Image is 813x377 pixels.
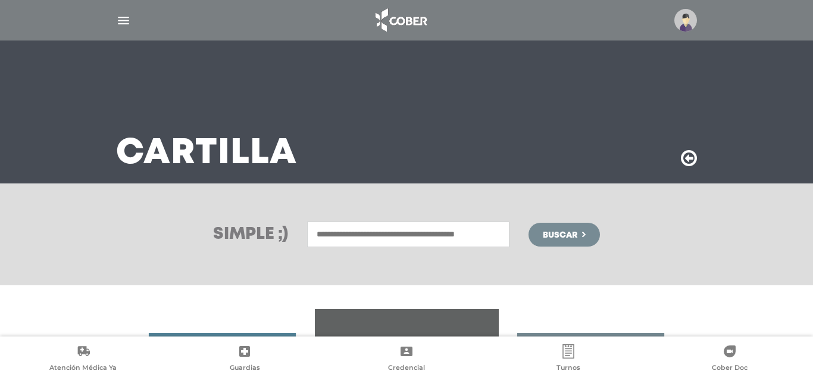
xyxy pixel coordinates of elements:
[164,344,326,375] a: Guardias
[369,6,431,35] img: logo_cober_home-white.png
[487,344,649,375] a: Turnos
[674,9,697,32] img: profile-placeholder.svg
[230,363,260,374] span: Guardias
[213,226,288,243] h3: Simple ;)
[116,13,131,28] img: Cober_menu-lines-white.svg
[326,344,487,375] a: Credencial
[712,363,748,374] span: Cober Doc
[49,363,117,374] span: Atención Médica Ya
[556,363,580,374] span: Turnos
[2,344,164,375] a: Atención Médica Ya
[543,231,577,239] span: Buscar
[116,138,297,169] h3: Cartilla
[388,363,425,374] span: Credencial
[529,223,600,247] button: Buscar
[649,344,811,375] a: Cober Doc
